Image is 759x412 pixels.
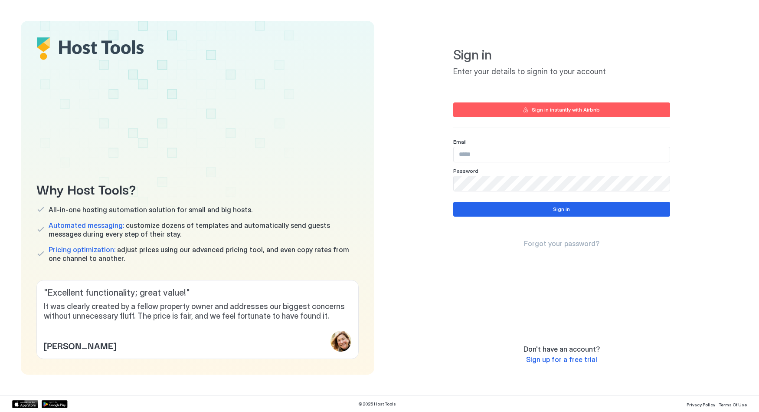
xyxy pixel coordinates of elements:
[523,345,600,353] span: Don't have an account?
[719,402,747,407] span: Terms Of Use
[553,205,570,213] div: Sign in
[719,399,747,409] a: Terms Of Use
[44,287,351,298] span: " Excellent functionality; great value! "
[453,47,670,63] span: Sign in
[330,331,351,352] div: profile
[453,138,467,145] span: Email
[453,168,478,174] span: Password
[687,399,715,409] a: Privacy Policy
[49,205,252,214] span: All-in-one hosting automation solution for small and big hosts.
[454,147,670,162] input: Input Field
[49,221,124,230] span: Automated messaging:
[453,102,670,117] button: Sign in instantly with Airbnb
[453,202,670,217] button: Sign in
[358,401,396,407] span: © 2025 Host Tools
[532,106,600,114] div: Sign in instantly with Airbnb
[687,402,715,407] span: Privacy Policy
[526,355,597,364] a: Sign up for a free trial
[49,245,359,263] span: adjust prices using our advanced pricing tool, and even copy rates from one channel to another.
[524,239,599,248] a: Forgot your password?
[44,339,116,352] span: [PERSON_NAME]
[42,400,68,408] a: Google Play Store
[49,245,115,254] span: Pricing optimization:
[49,221,359,238] span: customize dozens of templates and automatically send guests messages during every step of their s...
[44,302,351,321] span: It was clearly created by a fellow property owner and addresses our biggest concerns without unne...
[453,67,670,77] span: Enter your details to signin to your account
[454,176,670,191] input: Input Field
[12,400,38,408] a: App Store
[36,179,359,198] span: Why Host Tools?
